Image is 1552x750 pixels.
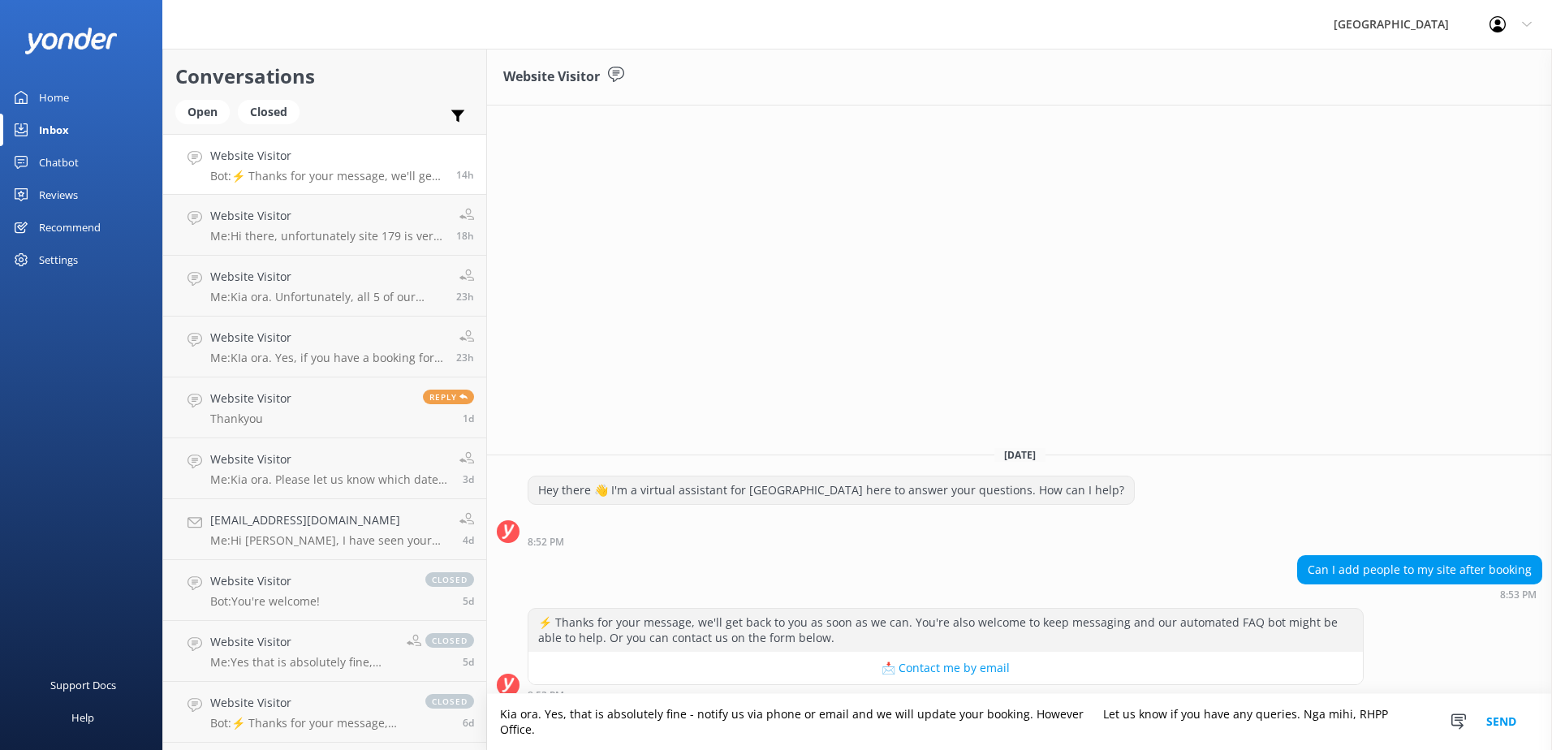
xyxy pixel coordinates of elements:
[1500,590,1537,600] strong: 8:53 PM
[423,390,474,404] span: Reply
[210,716,409,731] p: Bot: ⚡ Thanks for your message, we'll get back to you as soon as we can. You're also welcome to k...
[210,207,444,225] h4: Website Visitor
[425,633,474,648] span: closed
[39,244,78,276] div: Settings
[425,694,474,709] span: closed
[463,533,474,547] span: Sep 06 2025 10:04am (UTC +12:00) Pacific/Auckland
[528,652,1363,684] button: 📩 Contact me by email
[528,476,1134,504] div: Hey there 👋 I'm a virtual assistant for [GEOGRAPHIC_DATA] here to answer your questions. How can ...
[71,701,94,734] div: Help
[1297,588,1542,600] div: Sep 09 2025 08:53pm (UTC +12:00) Pacific/Auckland
[503,67,600,88] h3: Website Visitor
[163,377,486,438] a: Website VisitorThankyouReply1d
[456,168,474,182] span: Sep 09 2025 08:53pm (UTC +12:00) Pacific/Auckland
[1471,694,1532,750] button: Send
[175,102,238,120] a: Open
[50,669,116,701] div: Support Docs
[487,694,1552,750] textarea: Kia ora. Yes, that is absolutely fine - notify us via phone or email and we will update your book...
[425,572,474,587] span: closed
[456,290,474,304] span: Sep 09 2025 11:50am (UTC +12:00) Pacific/Auckland
[163,134,486,195] a: Website VisitorBot:⚡ Thanks for your message, we'll get back to you as soon as we can. You're als...
[210,694,409,712] h4: Website Visitor
[463,472,474,486] span: Sep 06 2025 05:18pm (UTC +12:00) Pacific/Auckland
[163,621,486,682] a: Website VisitorMe:Yes that is absolutely fine, depending on availability. Just give us a call or ...
[39,146,79,179] div: Chatbot
[528,689,1364,700] div: Sep 09 2025 08:53pm (UTC +12:00) Pacific/Auckland
[210,229,444,244] p: Me: Hi there, unfortunately site 179 is very popular and not available at all until [DATE].
[463,412,474,425] span: Sep 08 2025 04:28pm (UTC +12:00) Pacific/Auckland
[39,211,101,244] div: Recommend
[238,100,300,124] div: Closed
[163,438,486,499] a: Website VisitorMe:Kia ora. Please let us know which dates you are wanting the Tourist Flat. Nga m...
[175,100,230,124] div: Open
[210,329,444,347] h4: Website Visitor
[175,61,474,92] h2: Conversations
[163,560,486,621] a: Website VisitorBot:You're welcome!closed5d
[210,412,291,426] p: Thankyou
[163,682,486,743] a: Website VisitorBot:⚡ Thanks for your message, we'll get back to you as soon as we can. You're als...
[163,195,486,256] a: Website VisitorMe:Hi there, unfortunately site 179 is very popular and not available at all until...
[163,256,486,317] a: Website VisitorMe:Kia ora. Unfortunately, all 5 of our Tourist Flats are fully booked. Let us kno...
[528,609,1363,652] div: ⚡ Thanks for your message, we'll get back to you as soon as we can. You're also welcome to keep m...
[528,536,1135,547] div: Sep 09 2025 08:52pm (UTC +12:00) Pacific/Auckland
[210,351,444,365] p: Me: KIa ora. Yes, if you have a booking for a Group Lodge (triple or quad) there is a parking spa...
[463,716,474,730] span: Sep 03 2025 06:57pm (UTC +12:00) Pacific/Auckland
[1298,556,1541,584] div: Can I add people to my site after booking
[39,81,69,114] div: Home
[210,633,394,651] h4: Website Visitor
[39,114,69,146] div: Inbox
[528,537,564,547] strong: 8:52 PM
[210,268,444,286] h4: Website Visitor
[163,317,486,377] a: Website VisitorMe:KIa ora. Yes, if you have a booking for a Group Lodge (triple or quad) there is...
[463,655,474,669] span: Sep 04 2025 11:35am (UTC +12:00) Pacific/Auckland
[210,290,444,304] p: Me: Kia ora. Unfortunately, all 5 of our Tourist Flats are fully booked. Let us know if you have ...
[39,179,78,211] div: Reviews
[210,169,444,183] p: Bot: ⚡ Thanks for your message, we'll get back to you as soon as we can. You're also welcome to k...
[210,594,320,609] p: Bot: You're welcome!
[210,390,291,407] h4: Website Visitor
[210,147,444,165] h4: Website Visitor
[210,533,447,548] p: Me: Hi [PERSON_NAME], I have seen your bookings you are trying to make for next weekend. If you c...
[210,472,447,487] p: Me: Kia ora. Please let us know which dates you are wanting the Tourist Flat. Nga mihi, RHPP Office.
[238,102,308,120] a: Closed
[463,594,474,608] span: Sep 04 2025 12:57pm (UTC +12:00) Pacific/Auckland
[24,28,118,54] img: yonder-white-logo.png
[994,448,1045,462] span: [DATE]
[528,691,564,700] strong: 8:53 PM
[456,351,474,364] span: Sep 09 2025 11:48am (UTC +12:00) Pacific/Auckland
[210,450,447,468] h4: Website Visitor
[210,572,320,590] h4: Website Visitor
[210,511,447,529] h4: [EMAIL_ADDRESS][DOMAIN_NAME]
[210,655,394,670] p: Me: Yes that is absolutely fine, depending on availability. Just give us a call or send us an ema...
[456,229,474,243] span: Sep 09 2025 04:41pm (UTC +12:00) Pacific/Auckland
[163,499,486,560] a: [EMAIL_ADDRESS][DOMAIN_NAME]Me:Hi [PERSON_NAME], I have seen your bookings you are trying to make...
